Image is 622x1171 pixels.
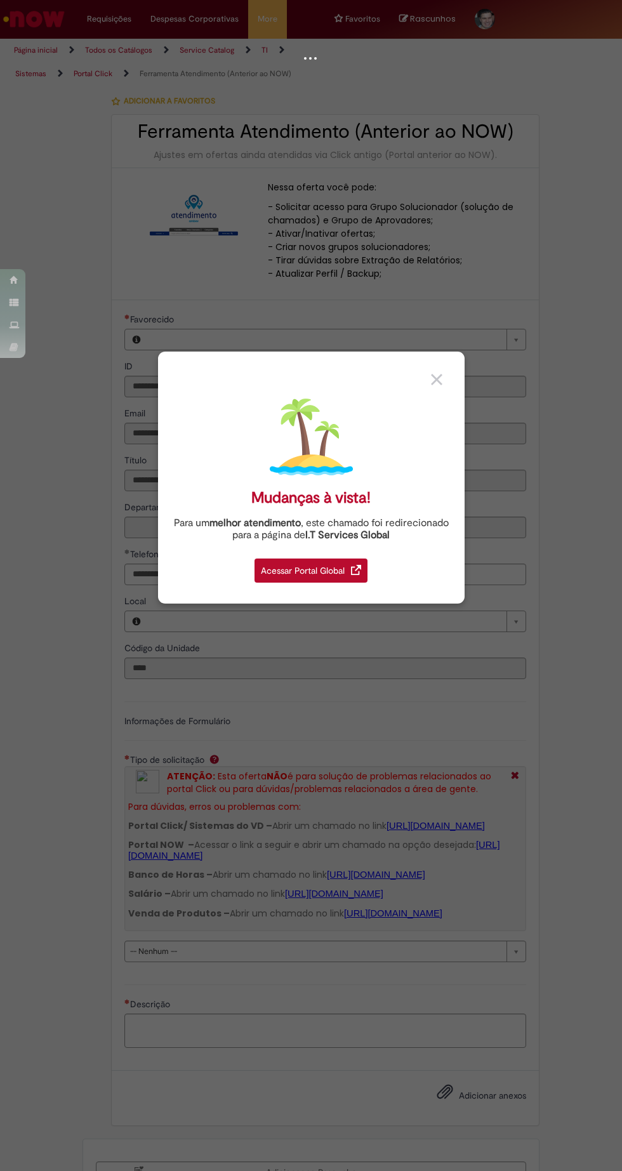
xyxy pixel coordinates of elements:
a: I.T Services Global [305,522,390,541]
img: redirect_link.png [351,565,361,575]
a: Acessar Portal Global [255,552,367,583]
div: Mudanças à vista! [251,489,371,507]
img: island.png [270,395,353,479]
div: Para um , este chamado foi redirecionado para a página de [168,517,455,541]
div: Acessar Portal Global [255,559,367,583]
strong: melhor atendimento [209,517,301,529]
img: close_button_grey.png [431,374,442,385]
